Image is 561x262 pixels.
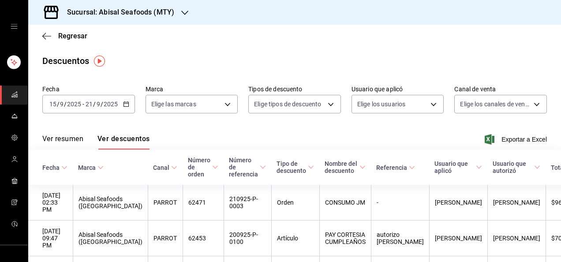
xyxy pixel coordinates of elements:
input: -- [85,101,93,108]
th: [PERSON_NAME] [429,221,487,256]
th: [DATE] 09:47 PM [28,221,73,256]
th: Abisal Seafoods ([GEOGRAPHIC_DATA]) [73,221,148,256]
span: / [93,101,96,108]
th: [PERSON_NAME] [487,221,546,256]
th: CONSUMO JM [319,185,371,221]
span: Canal [153,164,177,171]
span: Número de referencia [229,157,266,178]
span: Marca [78,164,104,171]
button: open drawer [11,23,18,30]
th: 200925-P-0100 [224,221,271,256]
th: Orden [271,185,319,221]
th: 62471 [183,185,224,221]
span: - [82,101,84,108]
div: Descuentos [42,54,89,67]
span: Elige las marcas [151,100,196,109]
label: Usuario que aplicó [352,86,444,92]
input: -- [60,101,64,108]
input: ---- [67,101,82,108]
th: PAY CORTESIA CUMPLEAÑOS [319,221,371,256]
th: [DATE] 02:33 PM [28,185,73,221]
label: Tipos de descuento [248,86,341,92]
th: 210925-P-0003 [224,185,271,221]
span: Elige los canales de venta [460,100,531,109]
th: 62453 [183,221,224,256]
span: Nombre del descuento [325,160,366,174]
span: / [101,101,103,108]
th: - [371,185,429,221]
span: Referencia [376,164,415,171]
input: -- [49,101,57,108]
span: Elige los usuarios [357,100,405,109]
label: Fecha [42,86,135,92]
button: Regresar [42,32,87,40]
h3: Sucursal: Abisal Seafoods (MTY) [60,7,174,18]
span: Fecha [42,164,67,171]
label: Canal de venta [454,86,547,92]
label: Marca [146,86,238,92]
span: Regresar [58,32,87,40]
span: / [64,101,67,108]
span: Elige tipos de descuento [254,100,321,109]
th: [PERSON_NAME] [429,185,487,221]
input: -- [96,101,101,108]
button: Ver descuentos [97,135,150,150]
th: autorizo [PERSON_NAME] [371,221,429,256]
span: Número de orden [188,157,218,178]
span: Usuario que aplicó [434,160,482,174]
button: Exportar a Excel [486,134,547,145]
th: Abisal Seafoods ([GEOGRAPHIC_DATA]) [73,185,148,221]
input: ---- [103,101,118,108]
th: PARROT [148,221,183,256]
span: Tipo de descuento [277,160,314,174]
button: Ver resumen [42,135,83,150]
th: [PERSON_NAME] [487,185,546,221]
div: navigation tabs [42,135,150,150]
img: Tooltip marker [94,56,105,67]
th: PARROT [148,185,183,221]
span: Usuario que autorizó [493,160,540,174]
span: / [57,101,60,108]
th: Artículo [271,221,319,256]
